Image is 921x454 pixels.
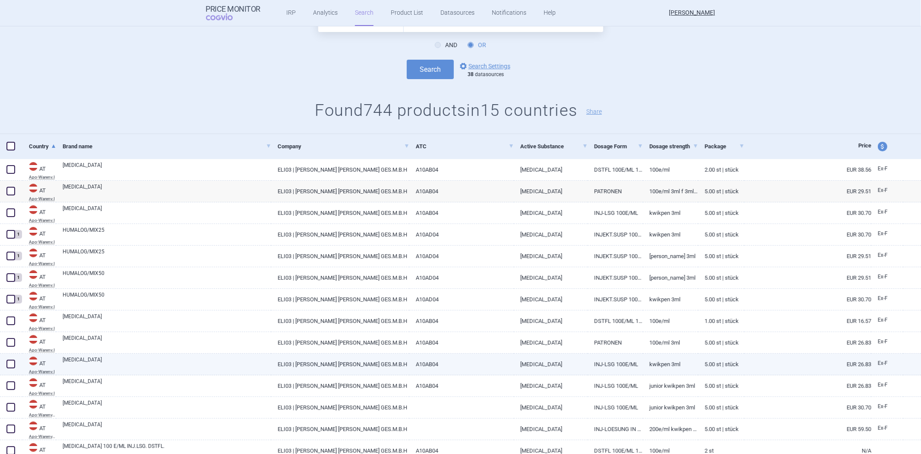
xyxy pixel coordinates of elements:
a: Dosage strength [649,136,698,157]
a: 100E/ML 3ML F 3ML PEN [643,181,698,202]
a: INJEKT.SUSP 100E/ML [588,246,643,267]
a: 5.00 ST | Stück [698,224,744,245]
img: Austria [29,249,38,257]
a: [MEDICAL_DATA] [514,181,588,202]
a: [MEDICAL_DATA] [63,313,271,328]
a: DSTFL 100E/ML 10ML [588,310,643,332]
img: Austria [29,184,38,192]
a: EUR 16.57 [744,310,871,332]
div: datasources [468,71,515,78]
abbr: Apo-Warenv.I — Apothekerverlag Warenverzeichnis. Online database developed by the Österreichische... [29,326,56,331]
img: Austria [29,335,38,344]
a: A10AB04 [409,310,514,332]
a: A10AD04 [409,246,514,267]
div: 1 [14,273,22,282]
a: EUR 30.70 [744,224,871,245]
a: Price MonitorCOGVIO [206,5,261,21]
a: ELI03 | [PERSON_NAME] [PERSON_NAME] GES.M.B.H [271,332,409,353]
a: EUR 26.83 [744,375,871,396]
a: Ex-F [871,249,903,262]
span: Ex-factory price [878,403,888,409]
a: Package [705,136,744,157]
a: 5.00 ST | Stück [698,354,744,375]
a: ELI03 | [PERSON_NAME] [PERSON_NAME] GES.M.B.H [271,159,409,180]
a: A10AB04 [409,202,514,224]
a: ATATApo-Warenv.I [22,377,56,396]
a: ATATApo-Warenv.I [22,334,56,352]
a: [MEDICAL_DATA] [63,334,271,350]
a: Ex-F [871,271,903,284]
img: Austria [29,270,38,279]
a: A10AB04 [409,181,514,202]
a: Ex-F [871,379,903,392]
span: Ex-factory price [878,209,888,215]
button: Search [407,60,454,79]
div: 1 [14,230,22,239]
div: 1 [14,252,22,260]
abbr: Apo-Warenv.I — Apothekerverlag Warenverzeichnis. Online database developed by the Österreichische... [29,218,56,223]
label: AND [435,41,457,49]
a: 5.00 ST | Stück [698,181,744,202]
a: EUR 59.50 [744,419,871,440]
a: 5.00 ST | Stück [698,375,744,396]
abbr: Apo-Warenv.I — Apothekerverlag Warenverzeichnis. Online database developed by the Österreichische... [29,305,56,309]
a: ATATApo-Warenv.III [22,399,56,417]
a: ELI03 | [PERSON_NAME] [PERSON_NAME] GES.M.B.H [271,202,409,224]
img: Austria [29,313,38,322]
a: ATATApo-Warenv.I [22,161,56,179]
a: [MEDICAL_DATA] [514,397,588,418]
a: ELI03 | [PERSON_NAME] [PERSON_NAME] GES.M.B.H [271,224,409,245]
a: 1.00 ST | Stück [698,310,744,332]
a: ATATApo-Warenv.III [22,421,56,439]
a: 5.00 ST | Stück [698,202,744,224]
span: Ex-factory price [878,339,888,345]
a: HUMALOG/MIX25 [63,248,271,263]
a: EUR 30.70 [744,397,871,418]
a: 2.00 ST | Stück [698,159,744,180]
span: Ex-factory price [878,295,888,301]
a: Active Substance [520,136,588,157]
a: KWIKPEN 3ML [643,224,698,245]
a: ATATApo-Warenv.I [22,226,56,244]
span: Price [858,142,871,149]
a: EUR 38.56 [744,159,871,180]
abbr: Apo-Warenv.I — Apothekerverlag Warenverzeichnis. Online database developed by the Österreichische... [29,175,56,179]
button: Share [586,109,602,115]
a: INJ-LSG 100E/ML [588,354,643,375]
a: 100E/ML [643,310,698,332]
a: [MEDICAL_DATA] [63,161,271,177]
a: ELI03 | [PERSON_NAME] [PERSON_NAME] GES.M.B.H [271,354,409,375]
a: [MEDICAL_DATA] [514,246,588,267]
a: [MEDICAL_DATA] [514,354,588,375]
a: JUNIOR KWIKPEN 3ML [643,375,698,396]
a: [MEDICAL_DATA] [514,375,588,396]
a: ELI03 | [PERSON_NAME] [PERSON_NAME] GES.M.B.H [271,246,409,267]
span: Ex-factory price [878,382,888,388]
a: Search Settings [458,61,510,71]
a: A10AD04 [409,267,514,288]
span: Ex-factory price [878,252,888,258]
a: Ex-F [871,292,903,305]
a: 100E/ML 3ML [643,332,698,353]
a: EUR 30.70 [744,289,871,310]
span: Ex-factory price [878,425,888,431]
a: [MEDICAL_DATA] [63,377,271,393]
a: Ex-F [871,206,903,219]
a: 5.00 ST | Stück [698,289,744,310]
abbr: Apo-Warenv.I — Apothekerverlag Warenverzeichnis. Online database developed by the Österreichische... [29,283,56,288]
a: [MEDICAL_DATA] [514,159,588,180]
label: OR [468,41,486,49]
a: A10AD04 [409,289,514,310]
a: [MEDICAL_DATA] [63,183,271,198]
a: Brand name [63,136,271,157]
a: [MEDICAL_DATA] [63,421,271,436]
div: 1 [14,295,22,304]
a: PATRONEN [588,181,643,202]
strong: Price Monitor [206,5,261,13]
a: ELI03 | [PERSON_NAME] [PERSON_NAME] GES.M.B.H [271,310,409,332]
abbr: Apo-Warenv.III — Apothekerverlag Warenverzeichnis. Online database developed by the Österreichisc... [29,435,56,439]
a: ATATApo-Warenv.I [22,291,56,309]
a: [MEDICAL_DATA] [63,205,271,220]
span: Ex-factory price [878,360,888,366]
a: INJ-LSG 100E/ML [588,397,643,418]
